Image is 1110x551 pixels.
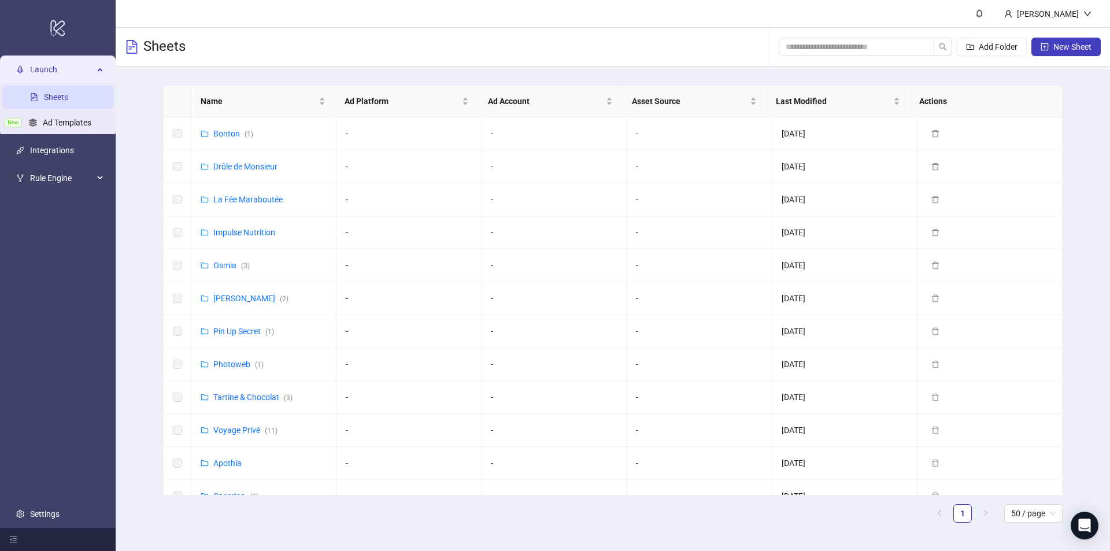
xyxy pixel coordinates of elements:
[213,162,277,171] a: Drôle de Monsieur
[931,261,939,269] span: delete
[772,183,917,216] td: [DATE]
[336,480,482,513] td: -
[336,315,482,348] td: -
[910,86,1054,117] th: Actions
[930,504,949,523] li: Previous Page
[931,327,939,335] span: delete
[772,282,917,315] td: [DATE]
[627,216,772,249] td: -
[931,294,939,302] span: delete
[201,393,209,401] span: folder
[1053,42,1091,51] span: New Sheet
[482,117,627,150] td: -
[201,261,209,269] span: folder
[213,327,274,336] a: Pin Up Secret(1)
[201,228,209,236] span: folder
[482,249,627,282] td: -
[336,183,482,216] td: -
[213,228,275,237] a: Impulse Nutrition
[201,426,209,434] span: folder
[30,167,94,190] span: Rule Engine
[966,43,974,51] span: folder-add
[201,459,209,467] span: folder
[482,480,627,513] td: -
[1031,38,1101,56] button: New Sheet
[482,183,627,216] td: -
[265,427,277,435] span: ( 11 )
[482,414,627,447] td: -
[939,43,947,51] span: search
[772,447,917,480] td: [DATE]
[1041,43,1049,51] span: plus-square
[931,426,939,434] span: delete
[280,295,288,303] span: ( 2 )
[931,162,939,171] span: delete
[336,282,482,315] td: -
[772,117,917,150] td: [DATE]
[30,509,60,519] a: Settings
[284,394,293,402] span: ( 3 )
[213,261,250,270] a: Osmia(3)
[1083,10,1091,18] span: down
[250,493,258,501] span: ( 3 )
[931,360,939,368] span: delete
[16,65,24,73] span: rocket
[191,86,335,117] th: Name
[627,348,772,381] td: -
[772,249,917,282] td: [DATE]
[213,393,293,402] a: Tartine & Chocolat(3)
[627,381,772,414] td: -
[201,294,209,302] span: folder
[201,162,209,171] span: folder
[954,505,971,522] a: 1
[627,480,772,513] td: -
[627,447,772,480] td: -
[201,130,209,138] span: folder
[623,86,767,117] th: Asset Source
[772,150,917,183] td: [DATE]
[213,129,253,138] a: Bonton(1)
[43,118,91,127] a: Ad Templates
[632,95,748,108] span: Asset Source
[772,480,917,513] td: [DATE]
[982,509,989,516] span: right
[479,86,623,117] th: Ad Account
[776,95,891,108] span: Last Modified
[336,216,482,249] td: -
[767,86,911,117] th: Last Modified
[213,360,264,369] a: Photoweb(1)
[201,360,209,368] span: folder
[975,9,983,17] span: bell
[936,509,943,516] span: left
[957,38,1027,56] button: Add Folder
[44,93,68,102] a: Sheets
[1004,504,1063,523] div: Page Size
[772,381,917,414] td: [DATE]
[482,216,627,249] td: -
[627,117,772,150] td: -
[213,491,258,501] a: Cocorico(3)
[255,361,264,369] span: ( 1 )
[265,328,274,336] span: ( 1 )
[627,282,772,315] td: -
[213,294,288,303] a: [PERSON_NAME](2)
[9,535,17,543] span: menu-fold
[213,458,242,468] a: Apothia
[125,40,139,54] span: file-text
[336,348,482,381] td: -
[245,130,253,138] span: ( 1 )
[1004,10,1012,18] span: user
[976,504,995,523] li: Next Page
[772,216,917,249] td: [DATE]
[1012,8,1083,20] div: [PERSON_NAME]
[335,86,479,117] th: Ad Platform
[336,447,482,480] td: -
[627,183,772,216] td: -
[201,327,209,335] span: folder
[627,414,772,447] td: -
[772,414,917,447] td: [DATE]
[16,174,24,182] span: fork
[1011,505,1056,522] span: 50 / page
[143,38,186,56] h3: Sheets
[30,58,94,81] span: Launch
